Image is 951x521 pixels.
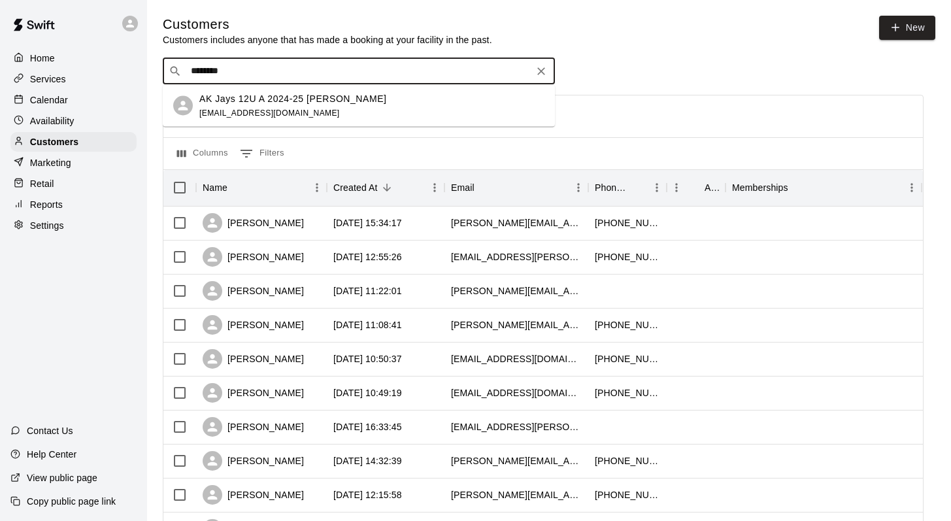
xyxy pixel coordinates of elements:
div: Email [451,169,475,206]
p: AK Jays 12U A 2024-25 [PERSON_NAME] [199,92,387,105]
div: Email [444,169,588,206]
a: Home [10,48,137,68]
button: Menu [902,178,922,197]
div: +19088721167 [595,352,660,365]
button: Sort [629,178,647,197]
div: lowes.dave@gmail.com [451,250,582,263]
div: 2025-08-11 15:34:17 [333,216,402,229]
button: Sort [475,178,493,197]
div: Phone Number [588,169,667,206]
div: shellyjeffs@live.com [451,352,582,365]
button: Menu [307,178,327,197]
a: Retail [10,174,137,193]
p: Help Center [27,448,76,461]
div: +15146883469 [595,386,660,399]
button: Menu [647,178,667,197]
div: kate@penkett.com [451,454,582,467]
a: Customers [10,132,137,152]
button: Show filters [237,143,288,164]
div: Memberships [726,169,922,206]
div: 2025-08-10 11:22:01 [333,284,402,297]
div: Name [196,169,327,206]
p: Retail [30,177,54,190]
p: Customers includes anyone that has made a booking at your facility in the past. [163,33,492,46]
a: Marketing [10,153,137,173]
a: Reports [10,195,137,214]
div: Search customers by name or email [163,58,555,84]
div: Age [705,169,719,206]
div: yusuf.ladha@gmail.com [451,420,582,433]
a: Services [10,69,137,89]
div: +14169920363 [595,454,660,467]
div: steve@initcapitalfunding.com [451,488,582,501]
div: Phone Number [595,169,629,206]
div: [PERSON_NAME] [203,349,304,369]
button: Clear [532,62,550,80]
a: Availability [10,111,137,131]
div: +16473936115 [595,250,660,263]
button: Sort [686,178,705,197]
p: Calendar [30,93,68,107]
p: Availability [30,114,75,127]
div: [PERSON_NAME] [203,485,304,505]
div: brodie.grant@yahoo.com [451,318,582,331]
div: 2025-08-10 11:08:41 [333,318,402,331]
div: [PERSON_NAME] [203,451,304,471]
div: [PERSON_NAME] [203,213,304,233]
button: Select columns [174,143,231,164]
div: +14166707298 [595,318,660,331]
p: Home [30,52,55,65]
div: 2025-08-10 10:49:19 [333,386,402,399]
p: Services [30,73,66,86]
button: Sort [378,178,396,197]
div: leigh-ann.rodrigo@sympatico.ca [451,216,582,229]
a: New [879,16,935,40]
div: Age [667,169,726,206]
div: [PERSON_NAME] [203,383,304,403]
p: Contact Us [27,424,73,437]
div: Created At [333,169,378,206]
p: Customers [30,135,78,148]
button: Sort [788,178,807,197]
div: Memberships [732,169,788,206]
div: [PERSON_NAME] [203,417,304,437]
span: [EMAIL_ADDRESS][DOMAIN_NAME] [199,108,340,117]
div: [PERSON_NAME] [203,247,304,267]
div: Name [203,169,227,206]
p: Marketing [30,156,71,169]
div: 2025-08-10 10:50:37 [333,352,402,365]
div: 2025-08-09 12:15:58 [333,488,402,501]
div: Created At [327,169,444,206]
div: 2025-08-09 16:33:45 [333,420,402,433]
p: Reports [30,198,63,211]
p: Settings [30,219,64,232]
div: 2025-08-10 12:55:26 [333,250,402,263]
button: Menu [425,178,444,197]
div: AK Jays 12U A 2024-25 Nadia Alonzi [173,96,193,116]
div: [PERSON_NAME] [203,281,304,301]
div: +19057160585 [595,216,660,229]
p: View public page [27,471,97,484]
div: +14168442912 [595,488,660,501]
button: Menu [667,178,686,197]
a: Calendar [10,90,137,110]
div: [PERSON_NAME] [203,315,304,335]
div: 2025-08-09 14:32:39 [333,454,402,467]
p: Copy public page link [27,495,116,508]
button: Menu [569,178,588,197]
div: andrea.bakker24@gmail.com [451,284,582,297]
button: Sort [227,178,246,197]
a: Settings [10,216,137,235]
div: ldi_ruscio@yahoo.ca [451,386,582,399]
h5: Customers [163,16,492,33]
